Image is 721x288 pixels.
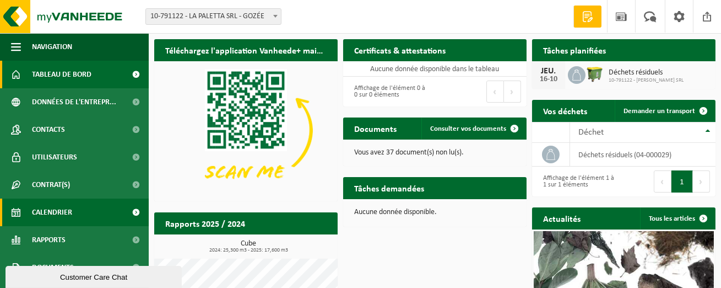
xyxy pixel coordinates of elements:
div: Affichage de l'élément 1 à 1 sur 1 éléments [538,169,619,194]
h2: Rapports 2025 / 2024 [154,212,256,234]
p: Vous avez 37 document(s) non lu(s). [354,149,516,157]
h2: Vos déchets [532,100,598,121]
a: Consulter vos documents [421,118,525,140]
h2: Documents [343,118,408,139]
div: Affichage de l'élément 0 à 0 sur 0 éléments [349,79,430,104]
a: Consulter les rapports [242,234,337,256]
button: Previous [654,170,671,193]
span: 10-791122 - LA PALETTA SRL - GOZÉE [145,8,281,25]
img: Download de VHEPlus App [154,61,338,199]
span: Contacts [32,116,65,143]
div: JEU. [538,67,560,76]
span: Rapports [32,226,66,254]
a: Demander un transport [615,100,714,122]
span: Données de l'entrepr... [32,88,116,116]
span: 10-791122 - LA PALETTA SRL - GOZÉE [146,9,281,24]
h2: Tâches demandées [343,177,435,199]
span: Contrat(s) [32,171,70,199]
h2: Téléchargez l'application Vanheede+ maintenant! [154,39,338,61]
div: 16-10 [538,76,560,83]
span: Déchets résiduels [609,68,684,77]
button: Previous [486,81,504,103]
img: WB-1100-HPE-GN-51 [586,65,604,83]
button: Next [693,170,710,193]
span: 10-791122 - [PERSON_NAME] SRL [609,77,684,84]
span: 2024: 25,300 m3 - 2025: 17,600 m3 [160,248,338,253]
iframe: chat widget [6,264,184,288]
span: Documents [32,254,74,281]
span: Utilisateurs [32,143,77,171]
span: Demander un transport [624,108,695,115]
td: Aucune donnée disponible dans le tableau [343,61,527,77]
p: Aucune donnée disponible. [354,209,516,216]
span: Déchet [578,128,604,137]
h2: Actualités [532,207,592,229]
td: déchets résiduels (04-000029) [570,143,715,167]
span: Consulter vos documents [430,125,506,132]
span: Tableau de bord [32,61,91,88]
a: Tous les articles [640,207,714,230]
h2: Certificats & attestations [343,39,457,61]
button: 1 [671,170,693,193]
h3: Cube [160,240,338,253]
h2: Tâches planifiées [532,39,617,61]
span: Navigation [32,33,72,61]
span: Calendrier [32,199,72,226]
button: Next [504,81,521,103]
